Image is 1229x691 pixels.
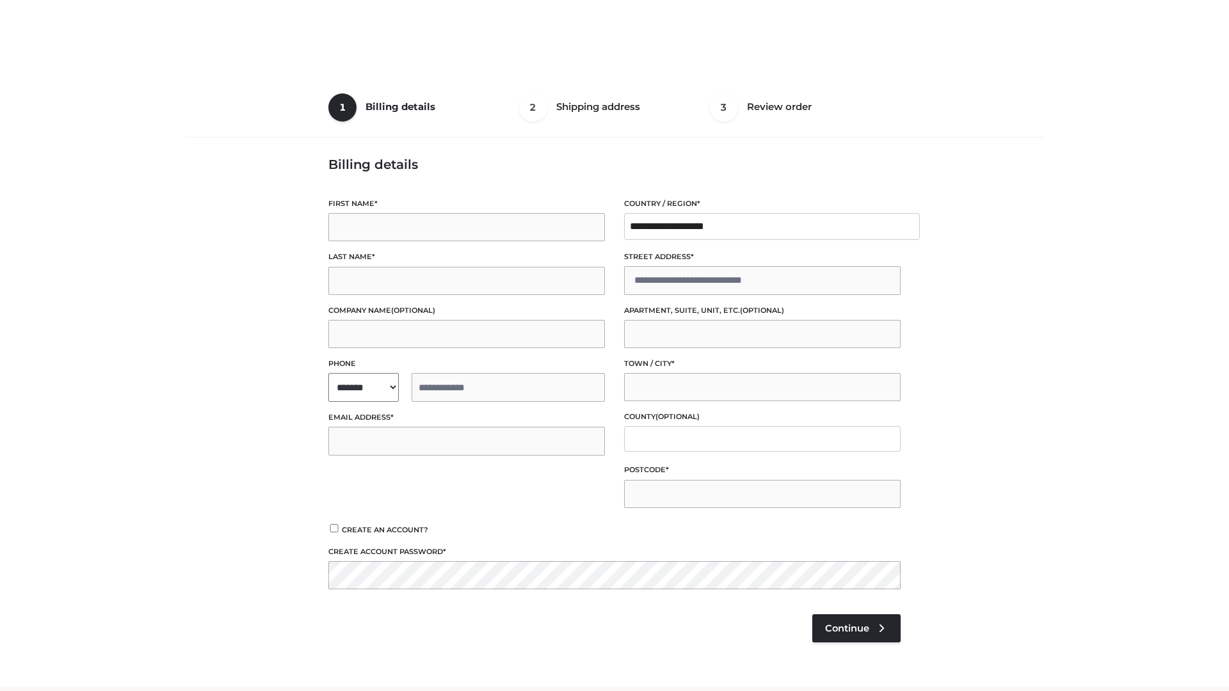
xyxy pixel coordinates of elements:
span: 3 [710,93,738,122]
span: 1 [328,93,357,122]
label: Company name [328,305,605,317]
label: Apartment, suite, unit, etc. [624,305,901,317]
h3: Billing details [328,157,901,172]
label: Phone [328,358,605,370]
label: Email address [328,411,605,424]
span: Review order [747,100,812,113]
span: Continue [825,623,869,634]
span: (optional) [391,306,435,315]
span: (optional) [740,306,784,315]
label: County [624,411,901,423]
label: First name [328,198,605,210]
label: Town / City [624,358,901,370]
label: Create account password [328,546,901,558]
a: Continue [812,614,901,642]
label: Street address [624,251,901,263]
span: 2 [519,93,547,122]
span: Create an account? [342,525,428,534]
label: Country / Region [624,198,901,210]
label: Last name [328,251,605,263]
input: Create an account? [328,524,340,532]
span: Shipping address [556,100,640,113]
span: (optional) [655,412,700,421]
label: Postcode [624,464,901,476]
span: Billing details [365,100,435,113]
